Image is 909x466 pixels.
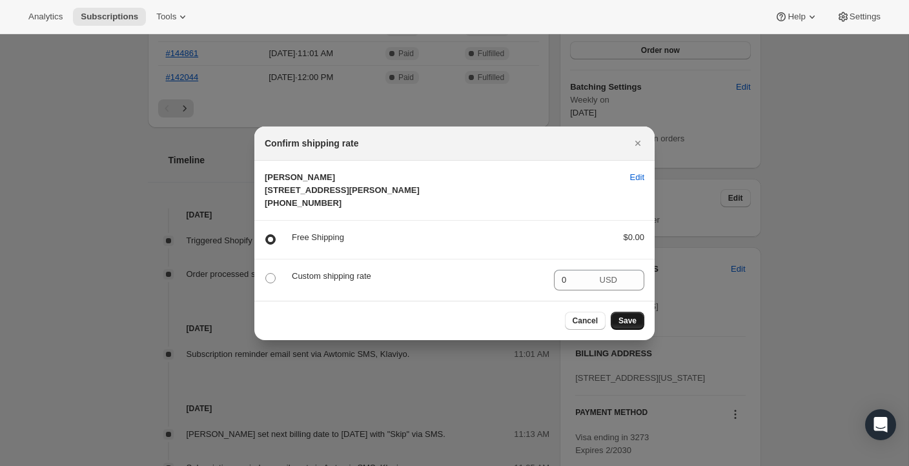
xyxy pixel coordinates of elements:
span: Help [788,12,805,22]
span: Subscriptions [81,12,138,22]
span: Edit [630,171,644,184]
button: Save [611,312,644,330]
span: Settings [850,12,881,22]
button: Settings [829,8,888,26]
button: Edit [622,167,652,188]
span: Cancel [573,316,598,326]
span: [PERSON_NAME] [STREET_ADDRESS][PERSON_NAME] [PHONE_NUMBER] [265,172,420,208]
button: Analytics [21,8,70,26]
span: Tools [156,12,176,22]
h2: Confirm shipping rate [265,137,358,150]
button: Subscriptions [73,8,146,26]
button: Help [767,8,826,26]
button: Tools [148,8,197,26]
div: Open Intercom Messenger [865,409,896,440]
button: Close [629,134,647,152]
span: USD [600,275,617,285]
span: Save [618,316,637,326]
p: Free Shipping [292,231,602,244]
p: Custom shipping rate [292,270,544,283]
span: $0.00 [623,232,644,242]
span: Analytics [28,12,63,22]
button: Cancel [565,312,606,330]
